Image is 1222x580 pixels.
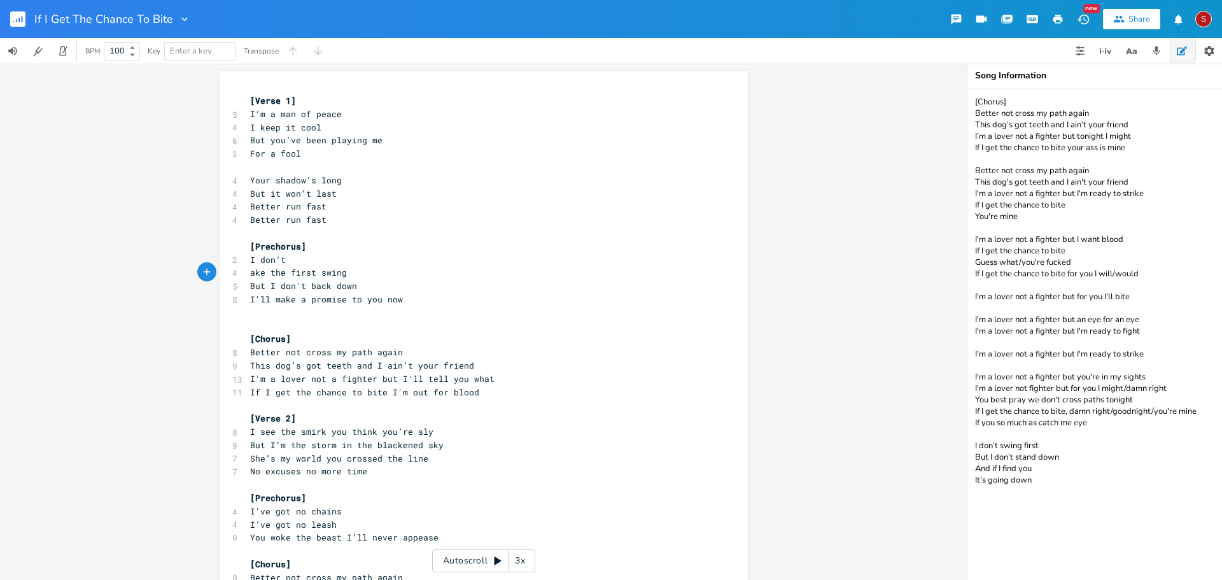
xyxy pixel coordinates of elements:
[170,45,212,57] span: Enter a key
[250,254,286,265] span: I don’t
[250,201,327,212] span: Better run fast
[250,360,474,371] span: This dog’s got teeth and I ain’t your friend
[1195,11,1212,27] div: Scott Owen
[250,532,439,543] span: You woke the beast I’ll never appease
[250,122,321,133] span: I keep it cool
[250,453,428,464] span: She’s my world you crossed the line
[250,280,357,292] span: But I don't back down
[1195,4,1212,34] button: S
[250,346,403,358] span: Better not cross my path again
[244,47,279,55] div: Transpose
[250,214,327,225] span: Better run fast
[250,439,444,451] span: But I’m the storm in the blackened sky
[250,519,337,530] span: I’ve got no leash
[1128,13,1150,25] div: Share
[250,373,495,385] span: I’m a lover not a fighter but I'll tell you what
[250,267,347,278] span: ake the first swing
[250,386,479,398] span: If I get the chance to bite I'm out for blood
[250,294,403,305] span: I'll make a promise to you now
[250,492,306,504] span: [Prechorus]
[148,47,160,55] div: Key
[250,426,433,437] span: I see the smirk you think you’re sly
[967,88,1222,580] textarea: [Chorus] Better not cross my path again This dog’s got teeth and I ain’t your friend I’m a lover ...
[250,333,291,344] span: [Chorus]
[250,241,306,252] span: [Prechorus]
[1103,9,1160,29] button: Share
[432,549,535,572] div: Autoscroll
[250,188,337,199] span: But it won’t last
[509,549,531,572] div: 3x
[250,148,301,159] span: For a fool
[250,558,291,570] span: [Chorus]
[250,134,383,146] span: But you’ve been playing me
[85,48,100,55] div: BPM
[34,13,173,25] span: If I Get The Chance To Bite
[250,108,342,120] span: I’m a man of peace
[250,506,342,517] span: I’ve got no chains
[1071,8,1096,31] button: New
[975,71,1214,80] div: Song Information
[250,413,296,424] span: [Verse 2]
[1083,4,1100,13] div: New
[250,95,296,106] span: [Verse 1]
[250,174,342,186] span: Your shadow’s long
[250,465,367,477] span: No excuses no more time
